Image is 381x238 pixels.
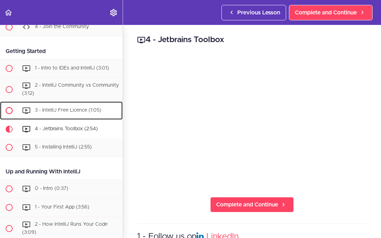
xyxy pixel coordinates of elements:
[35,66,109,71] span: 1 - Intro to IDEs and IntelliJ (3:01)
[4,8,13,17] svg: Back to course curriculum
[35,145,92,150] span: 5 - Installing IntelliJ (2:55)
[109,8,118,17] svg: Settings Menu
[210,197,294,212] a: Complete and Continue
[289,5,373,20] a: Complete and Continue
[137,34,367,46] h2: 4 - Jetbrains Toolbox
[35,24,89,29] span: 4 - Join the Community
[35,205,89,210] span: 1 - Your First App (3:56)
[22,222,108,235] span: 2 - How IntelliJ Runs Your Code (3:09)
[35,126,98,131] span: 4 - Jetbrains Toolbox (2:54)
[22,83,119,96] span: 2 - IntelliJ Community vs Community (3:12)
[35,186,68,191] span: 0 - Intro (0:37)
[295,8,357,17] span: Complete and Continue
[137,57,367,186] iframe: Video Player
[237,8,280,17] span: Previous Lesson
[221,5,286,20] a: Previous Lesson
[216,200,278,209] span: Complete and Continue
[35,108,101,113] span: 3 - IntelliJ Free Licence (1:05)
